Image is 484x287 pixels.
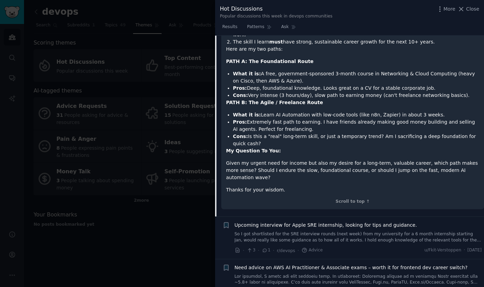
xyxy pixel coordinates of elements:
strong: Pros: [233,85,247,91]
span: [DATE] [468,247,482,253]
span: · [243,247,244,254]
span: · [273,247,274,254]
span: 3 [247,247,255,253]
span: · [464,247,465,253]
strong: What it is: [233,112,261,117]
p: Thanks for your wisdom. [226,186,479,194]
span: u/Fkit-Verstoppen [424,247,461,253]
span: · [297,247,299,254]
li: The skill I learn have strong, sustainable career growth for the next 10+ years. [233,38,479,46]
span: Close [466,5,479,13]
a: So I got shortlisted for the SRE interview rounds (next week) from my university for a 6 month in... [235,231,482,243]
span: Results [222,24,237,30]
div: Scroll to top ↑ [226,199,479,205]
strong: Cons: [233,92,248,98]
strong: PATH B: The Agile / Freelance Route [226,100,323,105]
strong: What it is: [233,71,261,76]
strong: PATH A: The Foundational Route [226,59,314,64]
p: Given my urgent need for income but also my desire for a long-term, valuable career, which path m... [226,160,479,181]
strong: Cons: [233,134,248,139]
button: Close [458,5,479,13]
strong: Pros: [233,119,247,125]
li: Deep, foundational knowledge. Looks great on a CV for a stable corporate job. [233,85,479,92]
div: Hot Discussions [220,5,332,13]
div: Popular discussions this week in devops communities [220,13,332,20]
a: Ask [279,22,298,36]
a: Results [220,22,240,36]
span: r/devops [277,248,295,253]
a: Patterns [245,22,274,36]
span: Patterns [247,24,264,30]
strong: must [269,39,283,45]
li: Very intense (3 hours/day), slow path to earning money (can't freelance networking basics). [233,92,479,99]
li: A free, government-sponsored 3-month course in Networking & Cloud Computing (heavy on Cisco, then... [233,70,479,85]
span: 1 [262,247,270,253]
li: Is this a "real" long-term skill, or just a temporary trend? Am I sacrificing a deep foundation f... [233,133,479,147]
a: Need advice on AWS AI Practitioner & Associate exams – worth it for frontend dev career switch? [235,264,468,271]
li: Learn AI Automation with low-code tools (like n8n, Zapier) in about 3 weeks. [233,111,479,118]
span: · [258,247,259,254]
button: More [436,5,456,13]
span: Ask [281,24,289,30]
li: Extremely fast path to earning. I have friends already making good money building and selling AI ... [233,118,479,133]
a: Lor ipsumdol, S ametc adi elit seddoeiu temp. In utlaboreet: Doloremag aliquae ad m veniamqu Nost... [235,274,482,286]
span: More [444,5,456,13]
strong: My Question To You: [226,148,281,153]
span: Advice [302,247,323,253]
a: Upcoming interview for Apple SRE internship, looking for tips and guidance. [235,222,417,229]
p: Here are my two paths: [226,46,479,53]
